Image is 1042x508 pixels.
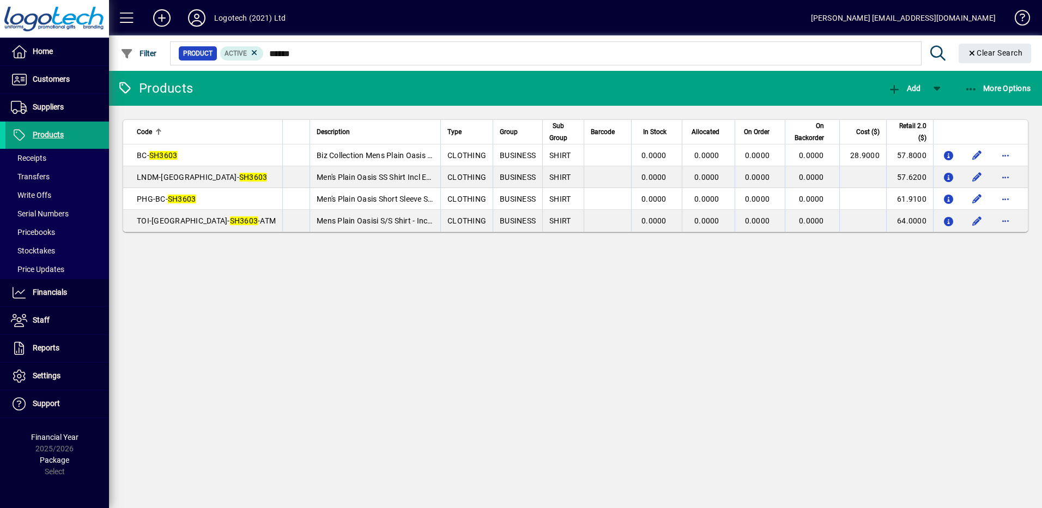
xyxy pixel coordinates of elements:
span: CLOTHING [447,173,486,182]
td: 64.0000 [886,210,933,232]
span: CLOTHING [447,195,486,203]
button: Filter [118,44,160,63]
span: 0.0000 [745,151,770,160]
span: PHG-BC- [137,195,196,203]
span: Men's Plain Oasis SS Shirt Incl Embroidery - L/C - Landmark Hm - Tone Grey/Gold [317,173,597,182]
span: Filter [120,49,157,58]
button: Add [144,8,179,28]
span: 0.0000 [641,173,667,182]
span: TOI-[GEOGRAPHIC_DATA]- -ATM [137,216,276,225]
a: Receipts [5,149,109,167]
a: Pricebooks [5,223,109,241]
span: 0.0000 [641,151,667,160]
button: Clear [959,44,1032,63]
button: More options [997,212,1014,229]
button: More Options [962,78,1034,98]
span: CLOTHING [447,216,486,225]
span: BUSINESS [500,151,536,160]
span: 0.0000 [745,173,770,182]
td: 57.8000 [886,144,933,166]
button: Profile [179,8,214,28]
span: 0.0000 [694,151,719,160]
div: Type [447,126,486,138]
span: 0.0000 [745,216,770,225]
a: Customers [5,66,109,93]
button: Edit [968,212,986,229]
span: BC- [137,151,177,160]
span: Write Offs [11,191,51,199]
span: Receipts [11,154,46,162]
span: Code [137,126,152,138]
span: Staff [33,316,50,324]
td: 28.9000 [839,144,886,166]
span: Men's Plain Oasis Short Sleeve Shirt - Incl Embroidery - Left Chest - Prestige Home Groomers [317,195,636,203]
span: Products [33,130,64,139]
span: Mens Plain Oasisi S/S Shirt - Incl Embroidery - Left Chest - Toi Ohomai; Right Chest - Automotive [317,216,649,225]
span: 0.0000 [799,195,824,203]
span: Reports [33,343,59,352]
a: Knowledge Base [1007,2,1028,38]
div: Description [317,126,434,138]
span: BUSINESS [500,216,536,225]
button: More options [997,147,1014,164]
div: Code [137,126,276,138]
span: SHIRT [549,173,571,182]
a: Transfers [5,167,109,186]
span: Product [183,48,213,59]
a: Stocktakes [5,241,109,260]
a: Home [5,38,109,65]
span: Price Updates [11,265,64,274]
a: Support [5,390,109,418]
span: Customers [33,75,70,83]
span: Support [33,399,60,408]
span: 0.0000 [799,173,824,182]
em: SH3603 [149,151,178,160]
button: More options [997,168,1014,186]
span: On Backorder [792,120,824,144]
div: On Order [742,126,780,138]
span: 0.0000 [694,173,719,182]
span: Add [888,84,920,93]
td: 57.6200 [886,166,933,188]
div: Products [117,80,193,97]
span: Suppliers [33,102,64,111]
div: Sub Group [549,120,577,144]
a: Write Offs [5,186,109,204]
span: SHIRT [549,195,571,203]
span: Clear Search [967,49,1023,57]
div: Logotech (2021) Ltd [214,9,286,27]
span: Retail 2.0 ($) [893,120,926,144]
span: 0.0000 [641,195,667,203]
span: Pricebooks [11,228,55,237]
button: Edit [968,190,986,208]
mat-chip: Activation Status: Active [220,46,264,61]
span: 0.0000 [641,216,667,225]
em: SH3603 [168,195,196,203]
span: Package [40,456,69,464]
button: More options [997,190,1014,208]
span: Barcode [591,126,615,138]
button: Add [885,78,923,98]
span: Transfers [11,172,50,181]
span: LNDM-[GEOGRAPHIC_DATA]- [137,173,267,182]
span: 0.0000 [745,195,770,203]
span: More Options [965,84,1031,93]
span: Serial Numbers [11,209,69,218]
span: SHIRT [549,216,571,225]
span: Allocated [692,126,719,138]
span: Group [500,126,518,138]
a: Financials [5,279,109,306]
div: Barcode [591,126,625,138]
a: Settings [5,362,109,390]
a: Suppliers [5,94,109,121]
span: Type [447,126,462,138]
span: CLOTHING [447,151,486,160]
span: Sub Group [549,120,567,144]
span: Cost ($) [856,126,880,138]
button: Edit [968,168,986,186]
span: BUSINESS [500,173,536,182]
span: 0.0000 [694,195,719,203]
span: 0.0000 [694,216,719,225]
a: Serial Numbers [5,204,109,223]
span: SHIRT [549,151,571,160]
